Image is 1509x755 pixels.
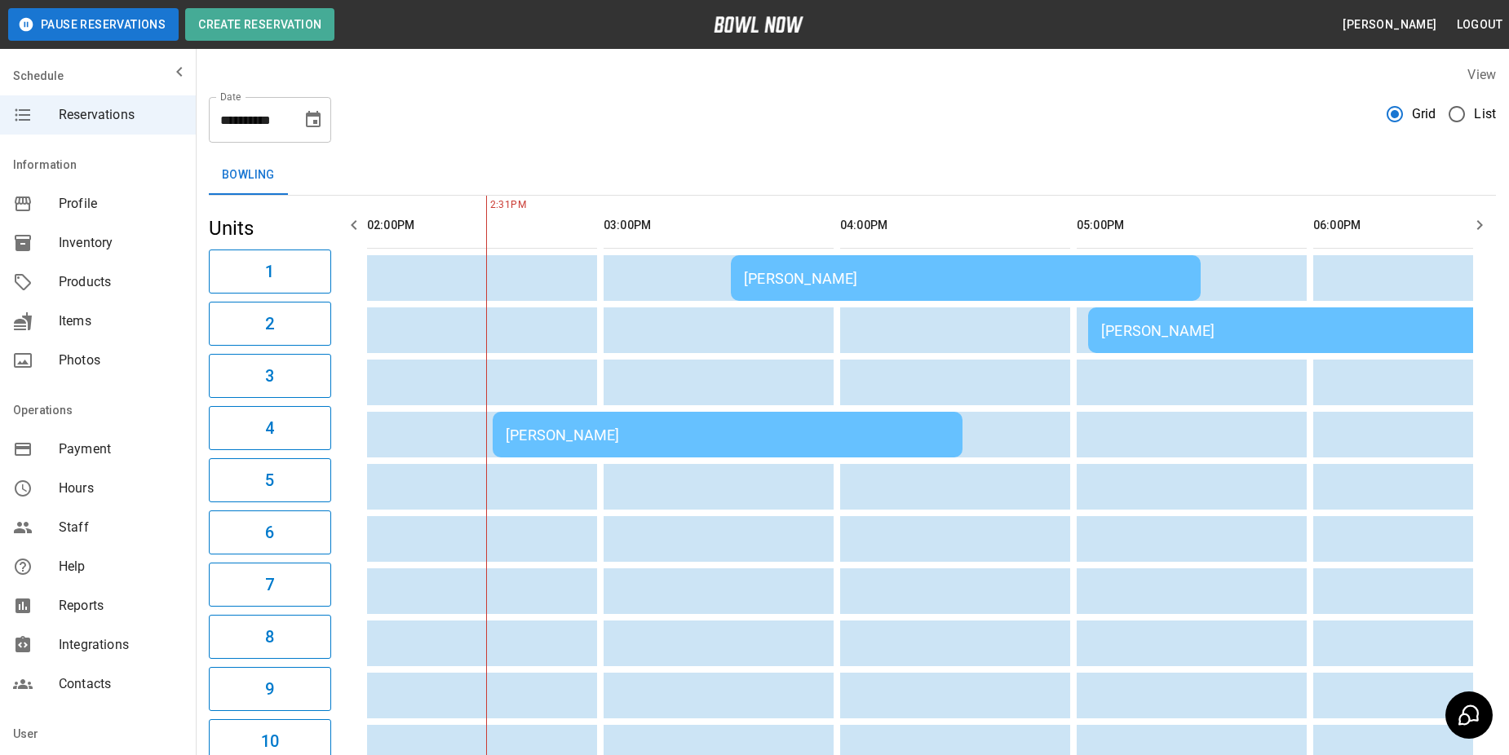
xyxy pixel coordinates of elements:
div: [PERSON_NAME] [506,426,949,444]
span: Integrations [59,635,183,655]
span: Items [59,311,183,331]
button: 8 [209,615,331,659]
span: List [1474,104,1496,124]
span: Profile [59,194,183,214]
span: Payment [59,439,183,459]
h6: 9 [265,676,274,702]
button: 3 [209,354,331,398]
label: View [1467,67,1496,82]
span: Inventory [59,233,183,253]
h6: 1 [265,258,274,285]
button: 1 [209,249,331,294]
button: Bowling [209,156,288,195]
span: Contacts [59,674,183,694]
button: Pause Reservations [8,8,179,41]
span: Reservations [59,105,183,125]
button: 4 [209,406,331,450]
h6: 6 [265,519,274,545]
div: inventory tabs [209,156,1496,195]
button: [PERSON_NAME] [1336,10,1443,40]
h6: 10 [261,728,279,754]
h6: 3 [265,363,274,389]
img: logo [714,16,803,33]
button: 9 [209,667,331,711]
span: Photos [59,351,183,370]
button: 2 [209,302,331,346]
span: 2:31PM [486,197,490,214]
h6: 4 [265,415,274,441]
span: Products [59,272,183,292]
h5: Units [209,215,331,241]
h6: 8 [265,624,274,650]
h6: 7 [265,572,274,598]
button: Choose date, selected date is Sep 13, 2025 [297,104,330,136]
span: Help [59,557,183,576]
button: Logout [1450,10,1509,40]
h6: 2 [265,311,274,337]
span: Reports [59,596,183,616]
span: Hours [59,479,183,498]
span: Staff [59,518,183,537]
button: Create Reservation [185,8,334,41]
button: 6 [209,510,331,554]
span: Grid [1412,104,1436,124]
button: 5 [209,458,331,502]
div: [PERSON_NAME] [744,270,1188,287]
button: 7 [209,563,331,607]
h6: 5 [265,467,274,493]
